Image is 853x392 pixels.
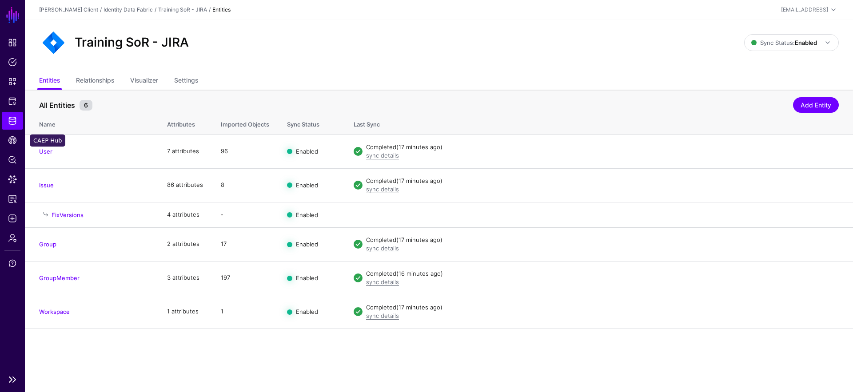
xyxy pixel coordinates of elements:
a: Training SoR - JIRA [158,6,207,13]
th: Attributes [158,111,212,135]
span: Logs [8,214,17,223]
a: Policies [2,53,23,71]
h2: Training SoR - JIRA [75,35,189,50]
td: 197 [212,261,278,295]
td: 8 [212,168,278,202]
span: Snippets [8,77,17,86]
div: Completed (17 minutes ago) [366,236,839,245]
span: Enabled [296,274,318,281]
span: Sync Status: [751,39,817,46]
a: User [39,148,52,155]
a: [PERSON_NAME] Client [39,6,98,13]
td: - [212,202,278,227]
div: Completed (17 minutes ago) [366,143,839,152]
a: Settings [174,73,198,90]
th: Sync Status [278,111,345,135]
td: 1 [212,295,278,329]
span: Identity Data Fabric [8,116,17,125]
a: Reports [2,190,23,208]
a: Policy Lens [2,151,23,169]
span: All Entities [37,100,77,111]
a: Entities [39,73,60,90]
td: 7 attributes [158,135,212,168]
a: Issue [39,182,54,189]
a: Identity Data Fabric [2,112,23,130]
span: Dashboard [8,38,17,47]
img: svg+xml;base64,PHN2ZyB3aWR0aD0iNjQiIGhlaWdodD0iNjQiIHZpZXdCb3g9IjAgMCA2NCA2NCIgZmlsbD0ibm9uZSIgeG... [39,28,68,57]
span: CAEP Hub [8,136,17,145]
a: Logs [2,210,23,227]
a: sync details [366,152,399,159]
a: Visualizer [130,73,158,90]
span: Enabled [296,241,318,248]
a: sync details [366,245,399,252]
a: sync details [366,312,399,319]
a: GroupMember [39,274,80,281]
a: Admin [2,229,23,247]
small: 6 [80,100,92,111]
a: FixVersions [52,211,84,218]
td: 3 attributes [158,261,212,295]
a: Data Lens [2,170,23,188]
div: Completed (17 minutes ago) [366,177,839,186]
a: Add Entity [793,97,839,113]
div: / [207,6,212,14]
span: Enabled [296,211,318,218]
a: Snippets [2,73,23,91]
span: Admin [8,234,17,242]
th: Last Sync [345,111,853,135]
div: Completed (17 minutes ago) [366,303,839,312]
strong: Entities [212,6,231,13]
div: / [153,6,158,14]
span: Support [8,259,17,268]
a: Dashboard [2,34,23,51]
a: Identity Data Fabric [104,6,153,13]
span: Policy Lens [8,155,17,164]
div: [EMAIL_ADDRESS] [781,6,828,14]
a: sync details [366,278,399,285]
strong: Enabled [795,39,817,46]
td: 4 attributes [158,202,212,227]
th: Name [25,111,158,135]
a: Protected Systems [2,92,23,110]
span: Reports [8,194,17,203]
td: 2 attributes [158,227,212,261]
td: 96 [212,135,278,168]
span: Data Lens [8,175,17,184]
a: CAEP Hub [2,131,23,149]
th: Imported Objects [212,111,278,135]
span: Enabled [296,182,318,189]
a: sync details [366,186,399,193]
div: CAEP Hub [30,135,65,147]
span: Enabled [296,148,318,155]
td: 17 [212,227,278,261]
td: 86 attributes [158,168,212,202]
a: Workspace [39,308,70,315]
span: Enabled [296,308,318,315]
span: Policies [8,58,17,67]
div: Completed (16 minutes ago) [366,269,839,278]
span: Protected Systems [8,97,17,106]
a: Relationships [76,73,114,90]
div: / [98,6,104,14]
a: SGNL [5,5,20,25]
a: Group [39,241,56,248]
td: 1 attributes [158,295,212,329]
